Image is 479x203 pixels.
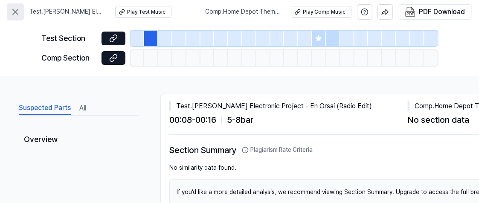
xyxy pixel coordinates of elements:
button: Suspected Parts [19,101,71,115]
div: Comp Section [42,52,96,64]
div: Test . [PERSON_NAME] Electronic Project - En Orsai (Radio Edit) [169,101,408,111]
button: Plagiarism Rate Criteria [242,146,313,154]
img: PDF Download [405,7,415,17]
div: PDF Download [419,6,465,17]
span: 00:08 - 00:16 [169,113,216,127]
svg: help [361,8,369,16]
button: Play Test Music [115,6,171,18]
div: Overview [17,128,140,153]
span: Comp . Home Depot Theme (Bolide Remix) [206,8,281,16]
img: share [381,8,389,16]
div: Play Test Music [128,9,166,16]
button: Play Comp Music [291,6,351,18]
button: PDF Download [404,5,467,19]
span: Test . [PERSON_NAME] Electronic Project - En Orsai (Radio Edit) [30,8,105,16]
button: help [357,4,372,20]
span: 5 - 8 bar [227,113,253,127]
div: Play Comp Music [303,9,346,16]
div: Test Section [42,32,96,45]
button: All [79,101,86,115]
